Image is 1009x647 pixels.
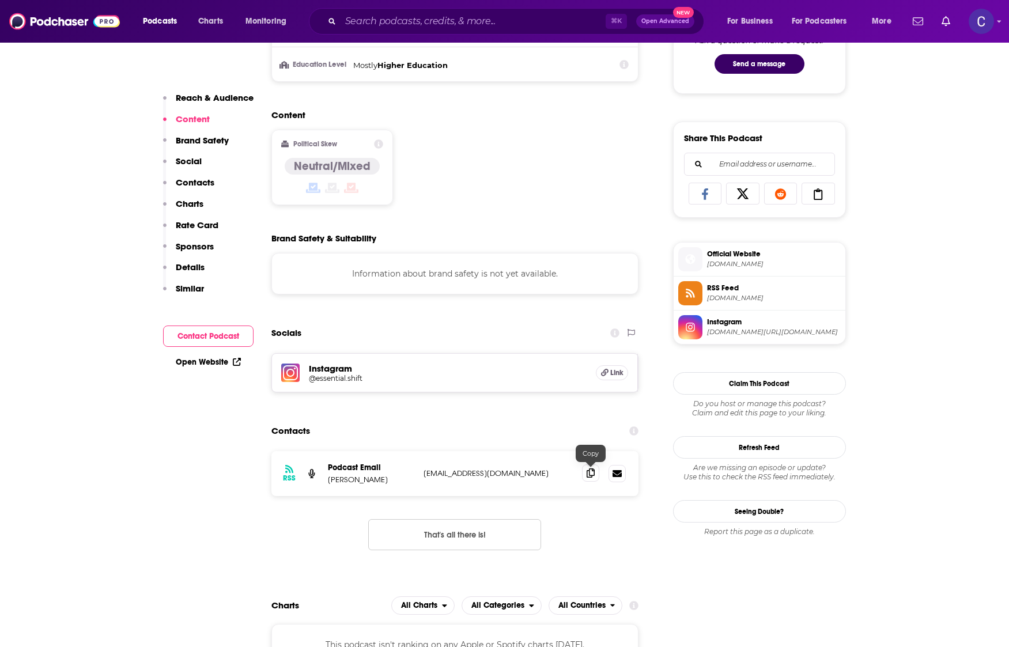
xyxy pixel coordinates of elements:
button: Nothing here. [368,519,541,550]
a: Instagram[DOMAIN_NAME][URL][DOMAIN_NAME] [678,315,841,339]
span: For Business [727,13,773,29]
img: logo_orange.svg [18,18,28,28]
p: Content [176,113,210,124]
h2: Socials [271,322,301,344]
button: Claim This Podcast [673,372,846,395]
a: Official Website[DOMAIN_NAME] [678,247,841,271]
span: RSS Feed [707,283,841,293]
button: open menu [237,12,301,31]
button: Contacts [163,177,214,198]
div: Search podcasts, credits, & more... [320,8,715,35]
h2: Content [271,109,630,120]
button: Refresh Feed [673,436,846,459]
h5: Instagram [309,363,587,374]
a: Seeing Double? [673,500,846,523]
h2: Platforms [391,596,455,615]
a: RSS Feed[DOMAIN_NAME] [678,281,841,305]
p: [PERSON_NAME] [328,475,414,485]
span: Open Advanced [641,18,689,24]
button: open menu [719,12,787,31]
button: Similar [163,283,204,304]
p: Reach & Audience [176,92,254,103]
h3: Education Level [281,61,349,69]
img: tab_domain_overview_orange.svg [31,67,40,76]
p: Brand Safety [176,135,229,146]
a: Link [596,365,628,380]
p: Podcast Email [328,463,414,472]
span: More [872,13,891,29]
button: Reach & Audience [163,92,254,113]
div: Search followers [684,153,835,176]
span: Podcasts [143,13,177,29]
h5: @essential.shift [309,374,493,383]
h2: Brand Safety & Suitability [271,233,376,244]
h2: Countries [549,596,623,615]
button: open menu [864,12,906,31]
p: Rate Card [176,220,218,230]
a: Open Website [176,357,241,367]
button: Rate Card [163,220,218,241]
div: Domain: [DOMAIN_NAME] [30,30,127,39]
button: Show profile menu [969,9,994,34]
button: Content [163,113,210,135]
p: Charts [176,198,203,209]
button: Brand Safety [163,135,229,156]
a: Share on Reddit [764,183,798,205]
button: Charts [163,198,203,220]
div: Report this page as a duplicate. [673,527,846,536]
span: Mostly [353,60,377,70]
h2: Political Skew [293,140,337,148]
span: Logged in as publicityxxtina [969,9,994,34]
button: Open AdvancedNew [636,14,694,28]
button: Details [163,262,205,283]
h2: Contacts [271,420,310,442]
div: Domain Overview [44,68,103,75]
p: Sponsors [176,241,214,252]
span: All Categories [471,601,524,610]
span: Higher Education [377,60,448,70]
span: For Podcasters [792,13,847,29]
span: anchor.fm [707,294,841,302]
a: Copy Link [802,183,835,205]
a: Share on X/Twitter [726,183,759,205]
span: Monitoring [245,13,286,29]
img: iconImage [281,364,300,382]
p: Details [176,262,205,273]
span: Do you host or manage this podcast? [673,399,846,408]
span: New [673,7,694,18]
div: v 4.0.25 [32,18,56,28]
a: @essential.shift [309,374,587,383]
img: User Profile [969,9,994,34]
div: Copy [576,445,606,462]
span: Link [610,368,623,377]
img: tab_keywords_by_traffic_grey.svg [115,67,124,76]
span: Official Website [707,249,841,259]
span: Charts [198,13,223,29]
input: Email address or username... [694,153,825,175]
a: Show notifications dropdown [937,12,955,31]
button: Social [163,156,202,177]
p: Similar [176,283,204,294]
h2: Charts [271,600,299,611]
div: Are we missing an episode or update? Use this to check the RSS feed immediately. [673,463,846,482]
p: [EMAIL_ADDRESS][DOMAIN_NAME] [424,468,573,478]
img: Podchaser - Follow, Share and Rate Podcasts [9,10,120,32]
p: Social [176,156,202,167]
button: open menu [135,12,192,31]
button: Send a message [715,54,804,74]
h3: Share This Podcast [684,133,762,143]
h3: RSS [283,474,296,483]
span: essentialshift.co [707,260,841,268]
input: Search podcasts, credits, & more... [341,12,606,31]
a: Charts [191,12,230,31]
span: All Charts [401,601,437,610]
p: Contacts [176,177,214,188]
div: Claim and edit this page to your liking. [673,399,846,418]
button: open menu [549,596,623,615]
button: open menu [784,12,864,31]
span: All Countries [558,601,606,610]
div: Keywords by Traffic [127,68,194,75]
div: Information about brand safety is not yet available. [271,253,639,294]
button: Sponsors [163,241,214,262]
